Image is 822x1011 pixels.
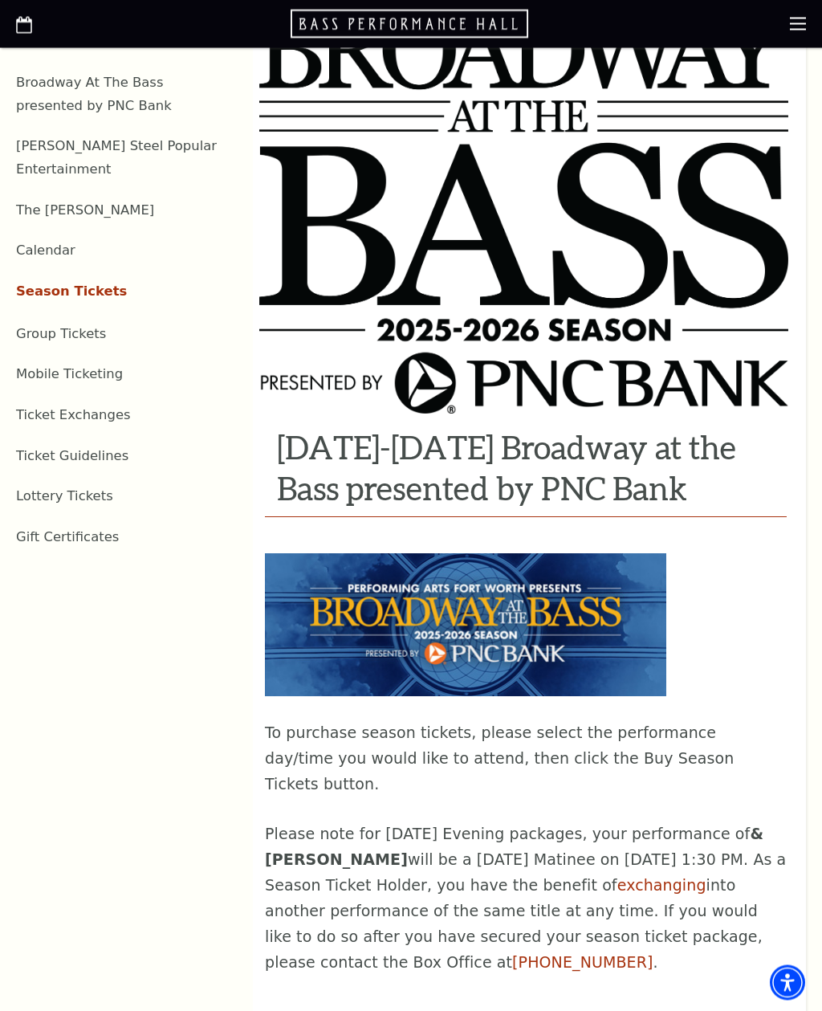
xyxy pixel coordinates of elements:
[512,954,653,972] a: call 817-212-4450
[277,427,794,509] h3: [DATE]-[DATE] Broadway at the Bass presented by PNC Bank
[16,489,113,504] a: Lottery Tickets
[291,8,531,40] a: Open this option
[265,554,666,696] img: To purchase season tickets, please select the performance day/time you would like to attend, then...
[265,826,763,869] strong: & [PERSON_NAME]
[770,965,805,1001] div: Accessibility Menu
[16,367,123,382] a: Mobile Ticketing
[16,75,172,114] a: Broadway At The Bass presented by PNC Bank
[16,203,154,218] a: The [PERSON_NAME]
[265,822,787,976] p: Please note for [DATE] Evening packages, your performance of will be a [DATE] Matinee on [DATE] 1...
[16,449,128,464] a: Ticket Guidelines
[617,877,706,895] a: exchanging
[16,243,75,259] a: Calendar
[265,721,787,798] p: To purchase season tickets, please select the performance day/time you would like to attend, then...
[16,530,119,545] a: Gift Certificates
[16,13,32,36] a: Open this option
[16,284,127,300] a: Season Tickets
[16,139,217,177] a: [PERSON_NAME] Steel Popular Entertainment
[16,327,106,342] a: Group Tickets
[16,408,131,423] a: Ticket Exchanges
